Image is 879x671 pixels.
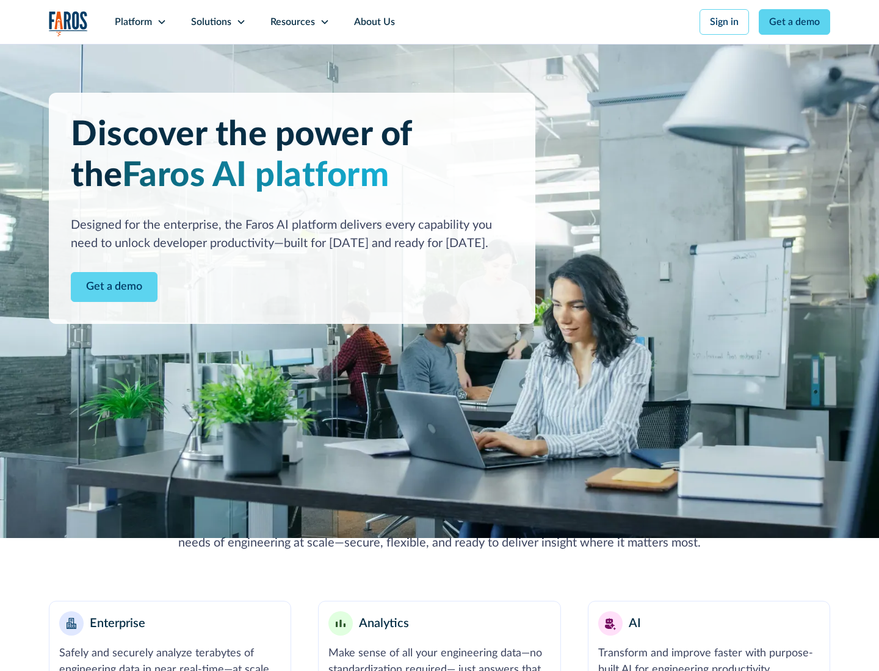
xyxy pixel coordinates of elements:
[71,272,157,302] a: Contact Modal
[601,614,620,633] img: AI robot or assistant icon
[336,620,345,628] img: Minimalist bar chart analytics icon
[700,9,749,35] a: Sign in
[49,11,88,36] img: Logo of the analytics and reporting company Faros.
[759,9,830,35] a: Get a demo
[71,216,513,253] div: Designed for the enterprise, the Faros AI platform delivers every capability you need to unlock d...
[49,11,88,36] a: home
[359,614,409,633] div: Analytics
[629,614,641,633] div: AI
[115,15,152,29] div: Platform
[122,159,389,193] span: Faros AI platform
[71,115,513,196] h1: Discover the power of the
[67,618,76,629] img: Enterprise building blocks or structure icon
[191,15,231,29] div: Solutions
[270,15,315,29] div: Resources
[90,614,145,633] div: Enterprise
